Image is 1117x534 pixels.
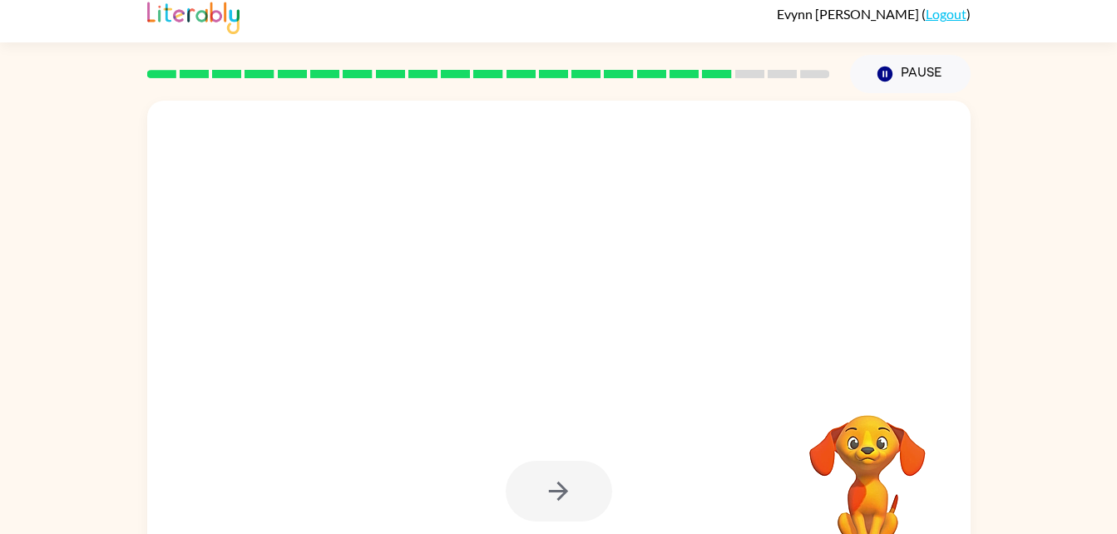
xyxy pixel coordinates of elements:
[850,55,971,93] button: Pause
[777,6,922,22] span: Evynn [PERSON_NAME]
[926,6,966,22] a: Logout
[777,6,971,22] div: ( )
